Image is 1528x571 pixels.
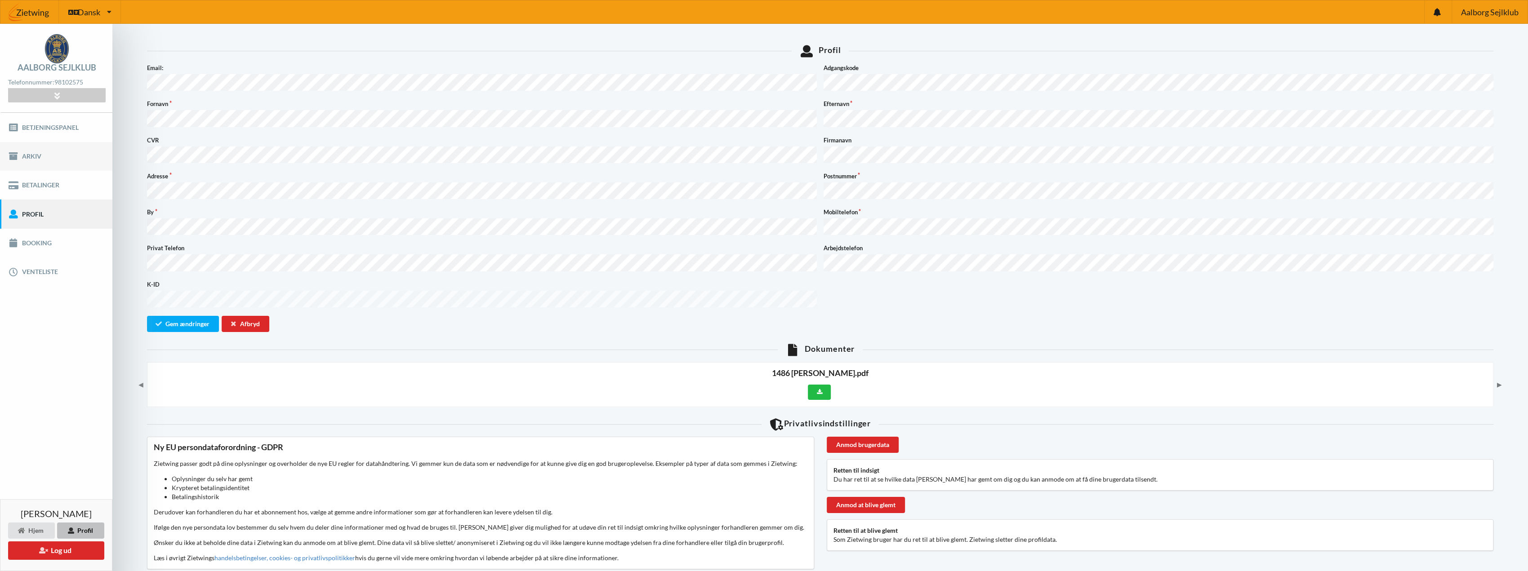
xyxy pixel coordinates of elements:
[154,523,807,532] p: Ifølge den nye persondata lov bestemmer du selv hvem du deler dine informationer med og hvad de b...
[824,172,1494,181] label: Postnummer
[154,459,807,501] p: Zietwing passer godt på dine oplysninger og overholder de nye EU regler for datahåndtering. Vi ge...
[8,522,55,539] div: Hjem
[827,437,899,453] div: Anmod brugerdata
[147,172,817,181] label: Adresse
[147,99,817,108] label: Fornavn
[8,76,105,89] div: Telefonnummer:
[154,508,807,517] p: Derudover kan forhandleren du har et abonnement hos, vælge at gemme andre informationer som gør a...
[833,527,898,534] b: Retten til at blive glemt
[147,243,817,252] label: Privat Telefon
[8,541,104,560] button: Log ud
[824,99,1494,108] label: Efternavn
[54,78,83,86] strong: 98102575
[147,208,817,217] label: By
[833,535,1487,544] p: Som Zietwing bruger har du ret til at blive glemt. Zietwing sletter dine profildata.
[147,316,219,332] button: Gem ændringer
[147,63,817,72] label: Email:
[824,136,1494,145] label: Firmanavn
[1461,8,1518,16] span: Aalborg Sejlklub
[824,63,1494,72] label: Adgangskode
[172,483,807,492] li: Krypteret betalingsidentitet
[147,136,817,145] label: CVR
[824,243,1494,252] label: Arbejdstelefon
[57,522,104,539] div: Profil
[135,377,147,392] button: Previous page
[45,34,69,63] img: logo
[172,474,807,483] li: Oplysninger du selv har gemt
[214,554,355,562] a: handelsbetingelser, cookies- og privatlivspolitikker
[147,344,1493,356] div: Dokumenter
[772,368,869,378] div: 1486 [PERSON_NAME].pdf
[21,509,92,518] span: [PERSON_NAME]
[147,45,1493,57] div: Profil
[833,466,879,474] b: Retten til indsigt
[222,316,269,332] div: Afbryd
[18,63,96,71] div: Aalborg Sejlklub
[833,475,1487,484] p: Du har ret til at se hvilke data [PERSON_NAME] har gemt om dig og du kan anmode om at få dine bru...
[78,8,100,16] span: Dansk
[1493,377,1506,392] button: Next page
[154,538,807,547] p: Ønsker du ikke at beholde dine data i Zietwing kan du anmode om at blive glemt. Dine data vil så ...
[147,418,1493,430] div: Privatlivsindstillinger
[824,208,1494,217] label: Mobiltelefon
[147,280,817,289] label: K-ID
[172,492,807,501] li: Betalingshistorik
[827,497,905,513] div: Anmod at blive glemt
[154,553,807,562] p: Læs i øvrigt Zietwings hvis du gerne vil vide mere omkring hvordan vi løbende arbejder på at sikr...
[154,442,807,452] div: Ny EU persondataforordning - GDPR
